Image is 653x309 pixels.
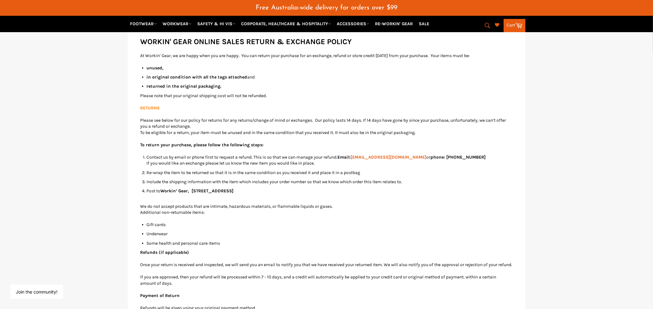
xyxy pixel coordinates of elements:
[140,293,180,298] strong: Payment of Return
[16,289,57,294] button: Join the community!
[147,240,513,246] li: Some health and personal care items
[417,18,432,29] a: SALE
[140,53,513,59] p: At Workin’ Gear, we are happy when you are happy. You can return your purchase for an exchange, r...
[335,18,372,29] a: ACCESSORIES
[140,142,264,148] strong: To return your purchase, please follow the following steps:
[147,222,513,228] li: Gift cards
[256,4,397,11] span: Free Australia-wide delivery for orders over $99
[195,18,238,29] a: SAFETY & HI VIS
[161,188,234,194] strong: Workin’ Gear, [STREET_ADDRESS]
[140,274,513,286] p: If you are approved, then your refund will be processed within 7 - 10 days, and a credit will aut...
[147,84,222,89] strong: returned in the original packaging.
[140,105,160,111] strong: RETURNS
[431,154,486,160] strong: phone: [PHONE_NUMBER]
[160,18,194,29] a: WORKWEAR
[147,65,164,71] strong: unused,
[373,18,416,29] a: RE-WORKIN' GEAR
[147,179,513,185] li: Include the shipping information with the item which includes your order number so that we know w...
[140,250,189,255] strong: Refunds (if applicable)
[504,19,525,32] a: Cart
[147,74,247,80] strong: in original condition with all the tags attached
[140,203,513,216] p: We do not accept products that are intimate, hazardous materials, or flammable liquids or gases. ...
[147,154,513,166] li: Contact us by email or phone first to request a refund. This is so that we can manage your refund...
[147,231,513,237] li: Underwear
[140,262,513,268] p: Once your return is received and inspected, we will send you an email to notify you that we have ...
[128,18,159,29] a: FOOTWEAR
[147,170,513,176] li: Re-wrap the item to be returned so that it is in the same condition as you received it and place ...
[147,188,513,200] li: Post to
[140,37,352,46] strong: WORKIN' GEAR ONLINE SALES RETURN & EXCHANGE POLICY
[239,18,334,29] a: CORPORATE, HEALTHCARE & HOSPITALITY
[147,74,513,80] li: and
[351,154,427,160] a: [EMAIL_ADDRESS][DOMAIN_NAME]
[140,93,513,99] p: Please note that your original shipping cost will not be refunded.
[338,154,427,160] strong: Email:
[140,117,513,136] p: Please see below for our policy for returns for any returns/change of mind or exchanges. Our poli...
